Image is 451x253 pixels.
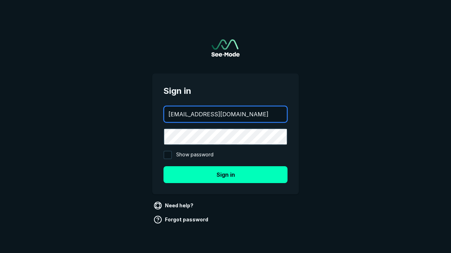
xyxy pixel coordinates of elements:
[164,106,287,122] input: your@email.com
[163,85,288,97] span: Sign in
[163,166,288,183] button: Sign in
[152,214,211,225] a: Forgot password
[152,200,196,211] a: Need help?
[211,39,240,57] img: See-Mode Logo
[211,39,240,57] a: Go to sign in
[176,151,214,159] span: Show password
